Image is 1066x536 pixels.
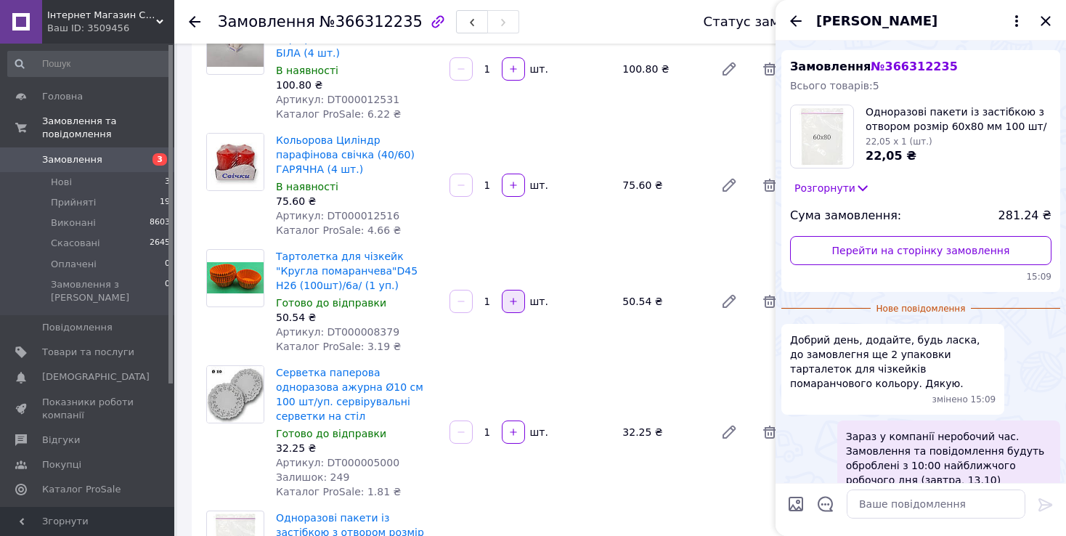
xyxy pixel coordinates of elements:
div: 75.60 ₴ [276,194,438,208]
a: Кольорова Циліндр парафінова свічка (40/80) БІЛА (4 шт.) [276,18,415,59]
div: Статус замовлення [704,15,837,29]
span: Видалити [755,287,784,316]
span: 19 [160,196,170,209]
span: Показники роботи компанії [42,396,134,422]
button: [PERSON_NAME] [816,12,1025,31]
div: 32.25 ₴ [276,441,438,455]
span: Замовлення та повідомлення [42,115,174,141]
button: Закрити [1037,12,1054,30]
button: Назад [787,12,805,30]
span: Сума замовлення: [790,208,901,224]
span: Готово до відправки [276,297,386,309]
span: 0 [165,258,170,271]
input: Пошук [7,51,171,77]
span: Артикул: DT000005000 [276,457,399,468]
span: В наявності [276,181,338,192]
span: Виконані [51,216,96,230]
span: Товари та послуги [42,346,134,359]
div: 50.54 ₴ [276,310,438,325]
span: 8603 [150,216,170,230]
span: № 366312235 [871,60,957,73]
span: Артикул: DT000008379 [276,326,399,338]
span: 281.24 ₴ [998,208,1051,224]
span: Залишок: 249 [276,471,349,483]
img: Серветка паперова одноразова ажурна Ø10 см 100 шт/уп. сервірувальні серветки на стіл [207,366,264,423]
span: 15:09 12.10.2025 [971,394,996,406]
div: 100.80 ₴ [617,59,709,79]
span: Замовлення [790,60,958,73]
div: 32.25 ₴ [617,422,709,442]
div: 50.54 ₴ [617,291,709,312]
span: [DEMOGRAPHIC_DATA] [42,370,150,383]
span: Артикул: DT000012531 [276,94,399,105]
div: шт. [526,62,550,76]
span: Каталог ProSale: 3.19 ₴ [276,341,401,352]
a: Серветка паперова одноразова ажурна Ø10 см 100 шт/уп. сервірувальні серветки на стіл [276,367,423,422]
span: Видалити [755,54,784,84]
span: 2645 [150,237,170,250]
a: Кольорова Циліндр парафінова свічка (40/60) ГАРЯЧНА (4 шт.) [276,134,415,175]
span: Видалити [755,418,784,447]
span: 3 [152,153,167,166]
div: Повернутися назад [189,15,200,29]
div: 100.80 ₴ [276,78,438,92]
span: Зараз у компанії неробочий час. Замовлення та повідомлення будуть оброблені з 10:00 найближчого р... [846,429,1051,487]
div: шт. [526,294,550,309]
span: [PERSON_NAME] [816,12,937,31]
a: Редагувати [715,54,744,84]
div: Ваш ID: 3509456 [47,22,174,35]
a: Редагувати [715,171,744,200]
a: Редагувати [715,287,744,316]
span: 15:09 12.10.2025 [790,271,1051,283]
span: Одноразові пакети із застібкою з отвором розмір 60x80 мм 100 шт/уп. [866,105,1051,134]
span: В наявності [276,65,338,76]
span: Оплачені [51,258,97,271]
span: Прийняті [51,196,96,209]
span: Добрий день, додайте, будь ласка, до замовлегня ще 2 упаковки тарталеток для чізкейків помаранчов... [790,333,996,391]
span: Замовлення з [PERSON_NAME] [51,278,165,304]
button: Відкрити шаблони відповідей [816,495,835,513]
span: 3 [165,176,170,189]
img: Кольорова Циліндр парафінова свічка (40/80) БІЛА (4 шт.) [207,25,264,68]
span: Покупці [42,458,81,471]
span: Нове повідомлення [871,303,972,315]
span: Повідомлення [42,321,113,334]
div: шт. [526,425,550,439]
span: Замовлення [42,153,102,166]
button: Розгорнути [790,180,874,196]
span: змінено [932,394,971,406]
span: Артикул: DT000012516 [276,210,399,222]
span: Інтернет Магазин Світ Подарунків [47,9,156,22]
img: Тартолетка для чізкейк "Кругла помаранчева"D45 H26 (100шт)/6а/ (1 уп.) [207,262,264,293]
span: Замовлення [218,13,315,31]
span: Всього товарів: 5 [790,80,879,92]
span: Головна [42,90,83,103]
div: 75.60 ₴ [617,175,709,195]
a: Перейти на сторінку замовлення [790,236,1051,265]
a: Редагувати [715,418,744,447]
span: 22,05 ₴ [866,149,916,163]
img: Кольорова Циліндр парафінова свічка (40/60) ГАРЯЧНА (4 шт.) [207,134,264,190]
span: Видалити [755,171,784,200]
span: Каталог ProSale: 4.66 ₴ [276,224,401,236]
span: 0 [165,278,170,304]
span: 22,05 x 1 (шт.) [866,137,932,147]
div: шт. [526,178,550,192]
span: Каталог ProSale [42,483,121,496]
span: Нові [51,176,72,189]
img: 4291274979_w160_h160_odnorazovi-paketi-iz.jpg [799,105,846,168]
a: Тартолетка для чізкейк "Кругла помаранчева"D45 H26 (100шт)/6а/ (1 уп.) [276,251,418,291]
span: Готово до відправки [276,428,386,439]
span: Каталог ProSale: 1.81 ₴ [276,486,401,498]
span: Каталог ProSale: 6.22 ₴ [276,108,401,120]
span: Скасовані [51,237,100,250]
span: №366312235 [320,13,423,31]
span: Відгуки [42,434,80,447]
